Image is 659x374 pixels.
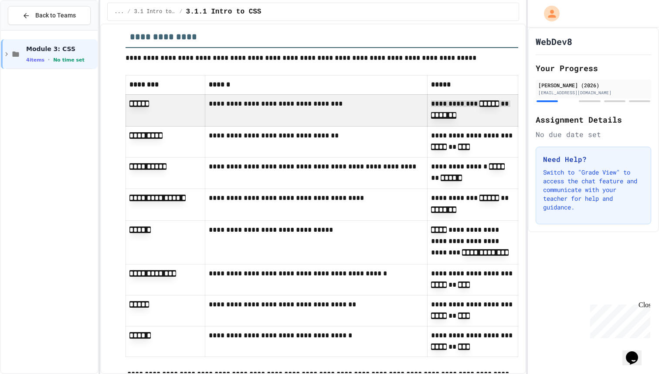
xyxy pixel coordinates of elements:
[26,57,44,63] span: 4 items
[48,56,50,63] span: •
[536,129,651,140] div: No due date set
[53,57,85,63] span: No time set
[536,62,651,74] h2: Your Progress
[35,11,76,20] span: Back to Teams
[543,154,644,165] h3: Need Help?
[622,339,650,365] iframe: chat widget
[536,35,572,48] h1: WebDev8
[134,8,176,15] span: 3.1 Intro to CSS
[186,7,262,17] span: 3.1.1 Intro to CSS
[3,3,60,55] div: Chat with us now!Close
[179,8,182,15] span: /
[538,81,649,89] div: [PERSON_NAME] (2026)
[536,113,651,126] h2: Assignment Details
[115,8,124,15] span: ...
[543,168,644,212] p: Switch to "Grade View" to access the chat feature and communicate with your teacher for help and ...
[538,89,649,96] div: [EMAIL_ADDRESS][DOMAIN_NAME]
[8,6,91,25] button: Back to Teams
[26,45,96,53] span: Module 3: CSS
[127,8,130,15] span: /
[535,3,562,24] div: My Account
[587,301,650,338] iframe: chat widget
